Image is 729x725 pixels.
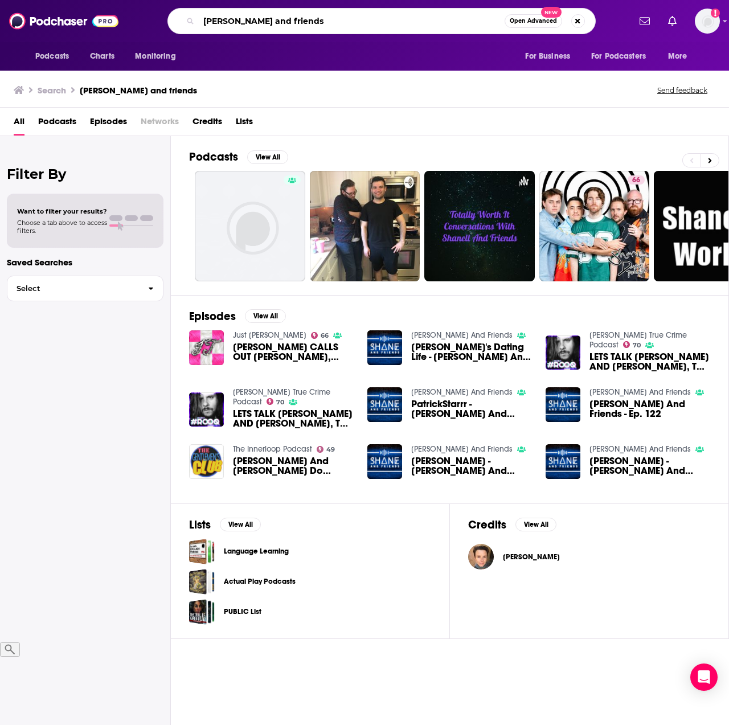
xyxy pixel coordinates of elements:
a: Shaun Attwoods True Crime Podcast [589,330,687,350]
a: Language Learning [189,539,215,564]
span: Open Advanced [510,18,557,24]
button: View All [247,150,288,164]
img: Podchaser - Follow, Share and Rate Podcasts [9,10,118,32]
a: 70 [623,341,641,348]
h2: Podcasts [189,150,238,164]
div: Open Intercom Messenger [690,663,718,691]
a: PUBLIC List [224,605,261,618]
a: Shaun Attwoods True Crime Podcast [233,387,330,407]
a: Shane And Friends [411,387,513,397]
a: 49 [317,446,335,453]
a: Actual Play Podcasts [224,575,296,588]
span: 70 [633,343,641,348]
a: Show notifications dropdown [664,11,681,31]
span: LETS TALK [PERSON_NAME] AND [PERSON_NAME], THE CASE AND PLAYERS WITH - [PERSON_NAME] & FRIENDS [233,409,354,428]
p: Saved Searches [7,257,163,268]
span: Networks [141,112,179,136]
button: View All [515,518,556,531]
a: Charli CALLS OUT Trish, James Charles Is DUBIOUS and A Shane & Friends REUNION? [189,330,224,365]
a: LETS TALK DIDDY AND JAYZ, THE CASE AND PLAYERS WITH - SHANE & FRIENDS [189,392,224,427]
button: Sarah ShourdSarah Shourd [468,539,710,575]
img: Shane's Dating Life - Shane And Friends - Ep. 54 [367,330,402,365]
img: JoJo - Shane And Friends - Ep. 122 [546,387,580,422]
button: Send feedback [654,85,711,95]
a: CreditsView All [468,518,556,532]
a: Charli CALLS OUT Trish, James Charles Is DUBIOUS and A Shane & Friends REUNION? [233,342,354,362]
span: Choose a tab above to access filters. [17,219,107,235]
span: For Business [525,48,570,64]
a: ListsView All [189,518,261,532]
a: LETS TALK DIDDY AND JAYZ, THE CASE AND PLAYERS WITH - SHANE & FRIENDS [233,409,354,428]
a: Anthony Padilla - Shane And Friends - Ep. 23 [546,444,580,479]
a: Language Learning [224,545,289,558]
h3: Search [38,85,66,96]
h2: Credits [468,518,506,532]
a: Actual Play Podcasts [189,569,215,595]
span: 66 [632,175,640,186]
span: PatrickStarrr - [PERSON_NAME] And Friends - Ep. 95 [411,399,532,419]
span: [PERSON_NAME]'s Dating Life - [PERSON_NAME] And Friends - Ep. 54 [411,342,532,362]
a: EpisodesView All [189,309,286,323]
span: PUBLIC List [189,599,215,625]
input: Search podcasts, credits, & more... [199,12,505,30]
div: Search podcasts, credits, & more... [167,8,596,34]
a: 66 [539,171,650,281]
span: [PERSON_NAME] And Friends - Ep. 122 [589,399,710,419]
button: open menu [127,46,190,67]
a: Just Trish [233,330,306,340]
button: View All [220,518,261,531]
span: Credits [193,112,222,136]
a: Lists [236,112,253,136]
img: PatrickStarrr - Shane And Friends - Ep. 95 [367,387,402,422]
a: All [14,112,24,136]
span: New [541,7,562,18]
button: Show profile menu [695,9,720,34]
h2: Episodes [189,309,236,323]
a: Mark And Shane Do Friends - Season 1 Episode 1 [233,456,354,476]
a: Shane's Dating Life - Shane And Friends - Ep. 54 [411,342,532,362]
span: Episodes [90,112,127,136]
span: Select [7,285,139,292]
img: LETS TALK DIDDY AND JAYZ, THE CASE AND PLAYERS, WITH - SHANE & FRIENDS [546,335,580,370]
span: Monitoring [135,48,175,64]
span: [PERSON_NAME] [503,552,560,562]
a: Show notifications dropdown [635,11,654,31]
span: More [668,48,687,64]
span: Podcasts [38,112,76,136]
svg: Add a profile image [711,9,720,18]
button: Open AdvancedNew [505,14,562,28]
button: open menu [584,46,662,67]
span: 49 [326,447,335,452]
span: 70 [276,400,284,405]
span: [PERSON_NAME] CALLS OUT [PERSON_NAME], [PERSON_NAME] Is DUBIOUS and A [PERSON_NAME] & Friends REU... [233,342,354,362]
span: 66 [321,333,329,338]
button: open menu [517,46,584,67]
span: [PERSON_NAME] And [PERSON_NAME] Do Friends - Season 1 Episode 1 [233,456,354,476]
h2: Lists [189,518,211,532]
a: PodcastsView All [189,150,288,164]
a: 70 [267,398,285,405]
img: Lucas Cruikshank - Shane And Friends - Ep. 7 [367,444,402,479]
a: JoJo - Shane And Friends - Ep. 122 [589,399,710,419]
a: Shane And Friends [589,444,691,454]
span: [PERSON_NAME] - [PERSON_NAME] And Friends - Ep. 23 [589,456,710,476]
span: Logged in as mmjamo [695,9,720,34]
button: open menu [660,46,702,67]
span: Podcasts [35,48,69,64]
a: 66 [628,175,645,185]
a: Sarah Shourd [468,544,494,570]
a: Shane And Friends [411,444,513,454]
h2: Filter By [7,166,163,182]
span: Charts [90,48,114,64]
img: Mark And Shane Do Friends - Season 1 Episode 1 [189,444,224,479]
